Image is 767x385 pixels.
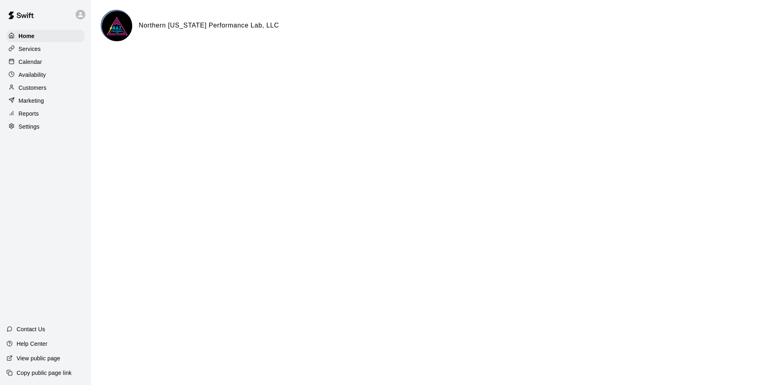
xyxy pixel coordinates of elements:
p: Help Center [17,340,47,348]
a: Calendar [6,56,85,68]
p: Services [19,45,41,53]
a: Reports [6,108,85,120]
a: Services [6,43,85,55]
a: Settings [6,121,85,133]
h6: Northern [US_STATE] Performance Lab, LLC [139,20,279,31]
p: Customers [19,84,46,92]
p: Calendar [19,58,42,66]
a: Home [6,30,85,42]
a: Availability [6,69,85,81]
p: Reports [19,110,39,118]
p: Marketing [19,97,44,105]
p: Settings [19,123,40,131]
p: Availability [19,71,46,79]
a: Customers [6,82,85,94]
p: Copy public page link [17,369,72,377]
img: Northern Arizona Performance Lab, LLC logo [102,11,132,41]
p: Contact Us [17,325,45,333]
a: Marketing [6,95,85,107]
p: View public page [17,354,60,362]
p: Home [19,32,35,40]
